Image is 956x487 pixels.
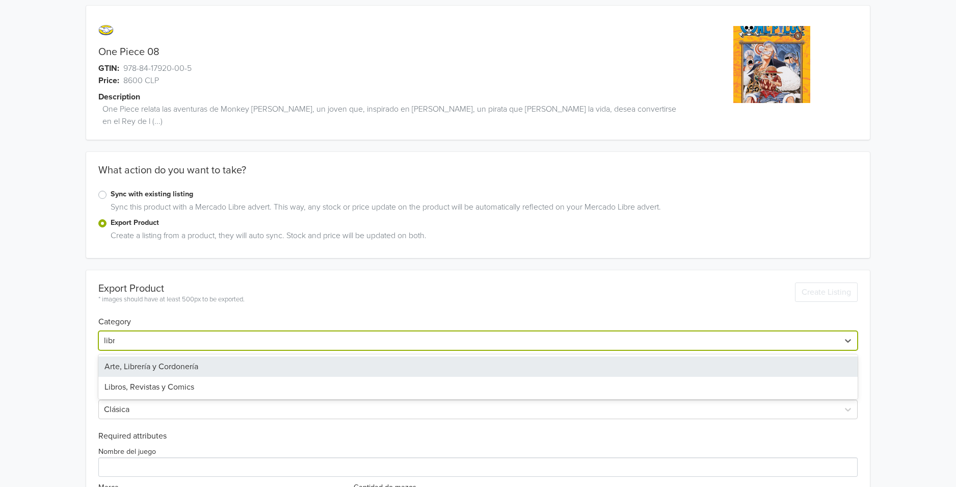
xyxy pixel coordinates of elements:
label: Export Product [111,217,858,228]
span: GTIN: [98,62,119,74]
img: product_image [733,26,810,103]
div: Create a listing from a product, they will auto sync. Stock and price will be updated on both. [107,229,858,246]
div: Export Product [98,283,245,295]
label: Nombre del juego [98,446,156,457]
button: Create Listing [795,283,858,302]
div: * images should have at least 500px to be exported. [98,295,245,305]
a: One Piece 08 [98,46,160,58]
span: 8600 CLP [123,74,159,87]
div: What action do you want to take? [86,164,870,189]
h6: Category [98,305,858,327]
span: 978-84-17920-00-5 [123,62,192,74]
div: Arte, Librería y Cordonería [98,356,858,377]
span: Price: [98,74,119,87]
div: Sync this product with a Mercado Libre advert. This way, any stock or price update on the product... [107,201,858,217]
label: Sync with existing listing [111,189,858,200]
h6: Required attributes [98,431,858,441]
span: One Piece relata las aventuras de Monkey [PERSON_NAME], un joven que, inspirado en [PERSON_NAME],... [102,103,686,127]
span: Description [98,91,140,103]
div: Libros, Revistas y Comics [98,377,858,397]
